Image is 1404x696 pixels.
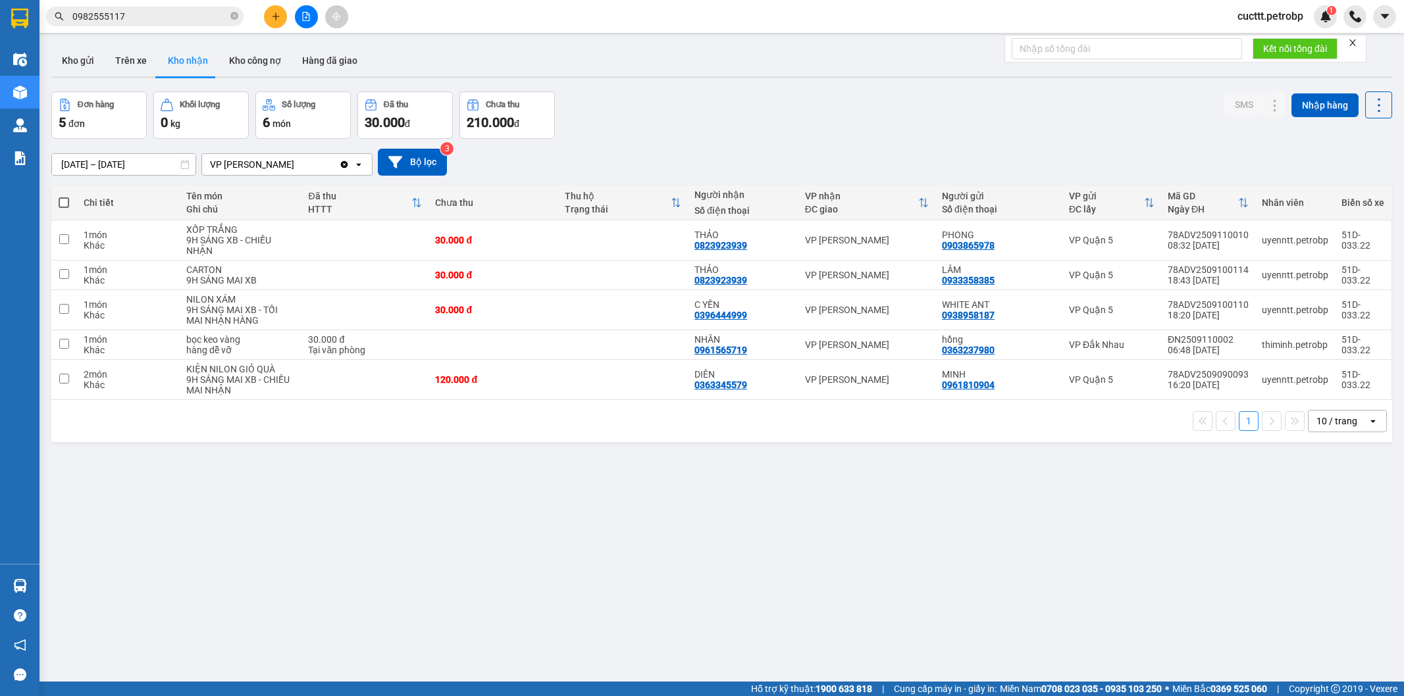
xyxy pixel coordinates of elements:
[1277,682,1279,696] span: |
[186,305,295,326] div: 9H SÁNG MAI XB - TỐI MAI NHẬN HÀNG
[14,639,26,651] span: notification
[435,197,552,208] div: Chưa thu
[694,334,792,345] div: NHÂN
[435,235,552,245] div: 30.000 đ
[1210,684,1267,694] strong: 0369 525 060
[1168,275,1249,286] div: 18:43 [DATE]
[186,364,295,374] div: KIỆN NILON GIỎ QUÀ
[467,114,514,130] span: 210.000
[894,682,997,696] span: Cung cấp máy in - giấy in:
[694,275,747,286] div: 0823923939
[55,12,64,21] span: search
[84,380,173,390] div: Khác
[384,100,408,109] div: Đã thu
[1327,6,1336,15] sup: 1
[514,118,519,129] span: đ
[694,369,792,380] div: DIÊN
[13,118,27,132] img: warehouse-icon
[1168,230,1249,240] div: 78ADV2509110010
[378,149,447,176] button: Bộ lọc
[942,334,1056,345] div: hồng
[942,204,1056,214] div: Số điện thoại
[805,235,929,245] div: VP [PERSON_NAME]
[805,191,918,201] div: VP nhận
[301,12,311,21] span: file-add
[694,264,792,275] div: THẢO
[805,339,929,350] div: VP [PERSON_NAME]
[1041,684,1162,694] strong: 0708 023 035 - 0935 103 250
[882,682,884,696] span: |
[1341,299,1384,320] div: 51D-033.22
[694,205,792,216] div: Số điện thoại
[1341,369,1384,390] div: 51D-033.22
[14,668,26,681] span: message
[1329,6,1334,15] span: 1
[11,9,28,28] img: logo-vxr
[942,230,1056,240] div: PHONG
[1168,204,1238,214] div: Ngày ĐH
[1069,191,1144,201] div: VP gửi
[186,294,295,305] div: NILON XÁM
[1341,334,1384,355] div: 51D-033.22
[308,334,422,345] div: 30.000 đ
[565,191,671,201] div: Thu hộ
[694,310,747,320] div: 0396444999
[1168,299,1249,310] div: 78ADV2509100110
[308,345,422,355] div: Tại văn phòng
[805,374,929,385] div: VP [PERSON_NAME]
[230,11,238,23] span: close-circle
[264,5,287,28] button: plus
[798,186,935,220] th: Toggle SortBy
[1341,264,1384,286] div: 51D-033.22
[1168,334,1249,345] div: ĐN2509110002
[180,100,220,109] div: Khối lượng
[1012,38,1242,59] input: Nhập số tổng đài
[13,151,27,165] img: solution-icon
[1291,93,1359,117] button: Nhập hàng
[1316,414,1357,428] div: 10 / trang
[186,204,295,214] div: Ghi chú
[1069,270,1155,280] div: VP Quận 5
[942,191,1056,201] div: Người gửi
[1368,416,1378,426] svg: open
[694,240,747,251] div: 0823923939
[405,118,410,129] span: đ
[282,100,315,109] div: Số lượng
[1227,8,1314,24] span: cucttt.petrobp
[435,270,552,280] div: 30.000 đ
[84,345,173,355] div: Khác
[816,684,872,694] strong: 1900 633 818
[105,45,157,76] button: Trên xe
[186,235,295,256] div: 9H SÁNG XB - CHIỀU NHẬN
[296,158,297,171] input: Selected VP Đức Liễu.
[1062,186,1161,220] th: Toggle SortBy
[295,5,318,28] button: file-add
[14,609,26,622] span: question-circle
[186,345,295,355] div: hàng dễ vỡ
[1168,240,1249,251] div: 08:32 [DATE]
[1165,686,1169,691] span: ⚪️
[13,86,27,99] img: warehouse-icon
[357,91,453,139] button: Đã thu30.000đ
[694,345,747,355] div: 0961565719
[84,334,173,345] div: 1 món
[1262,197,1328,208] div: Nhân viên
[1168,345,1249,355] div: 06:48 [DATE]
[805,204,918,214] div: ĐC giao
[161,114,168,130] span: 0
[1341,197,1384,208] div: Biển số xe
[565,204,671,214] div: Trạng thái
[1161,186,1255,220] th: Toggle SortBy
[942,310,995,320] div: 0938958187
[1262,305,1328,315] div: uyenntt.petrobp
[301,186,429,220] th: Toggle SortBy
[1262,374,1328,385] div: uyenntt.petrobp
[942,345,995,355] div: 0363237980
[210,158,294,171] div: VP [PERSON_NAME]
[84,275,173,286] div: Khác
[84,369,173,380] div: 2 món
[942,264,1056,275] div: LÂM
[263,114,270,130] span: 6
[1341,230,1384,251] div: 51D-033.22
[1331,684,1340,693] span: copyright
